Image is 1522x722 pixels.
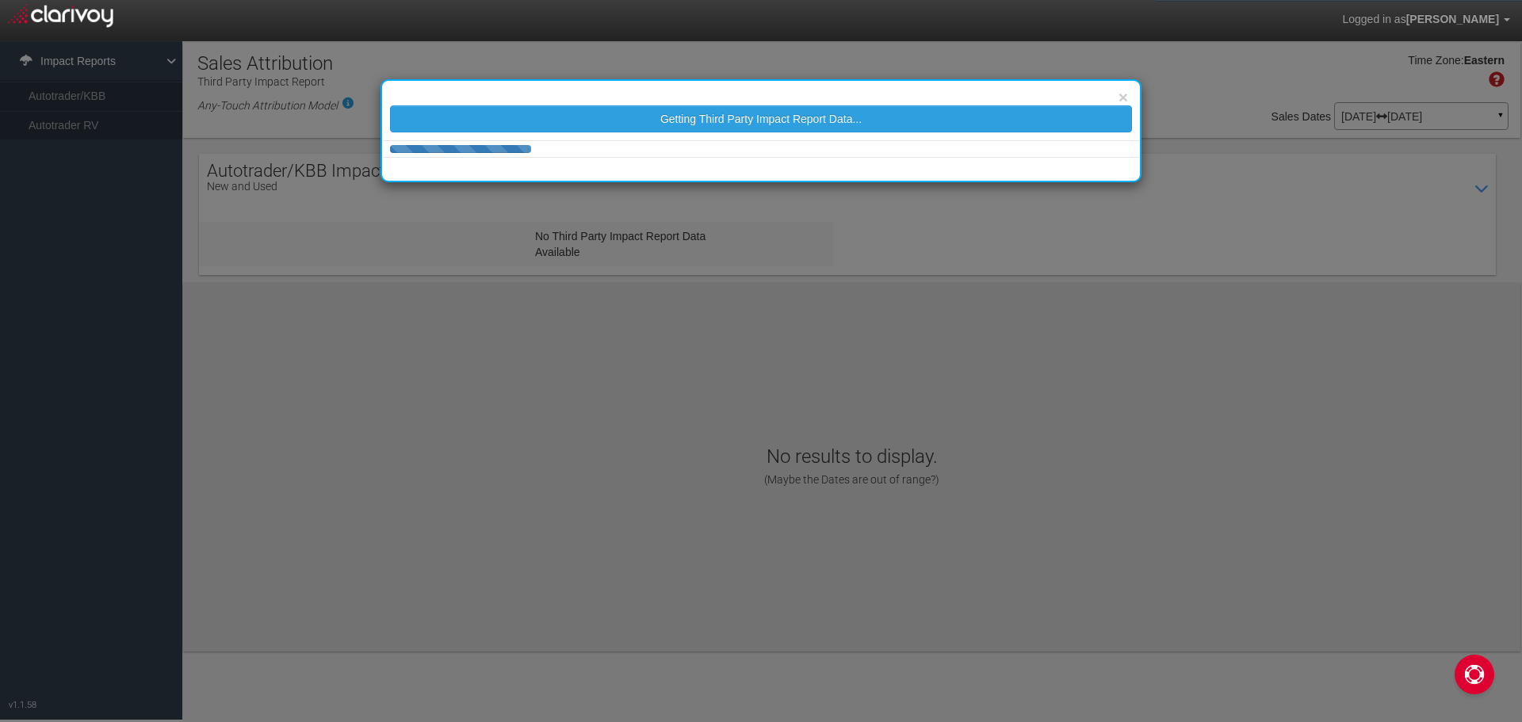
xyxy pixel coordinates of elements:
a: Logged in as[PERSON_NAME] [1330,1,1522,39]
button: Getting Third Party Impact Report Data... [390,105,1132,132]
button: × [1119,89,1128,105]
span: [PERSON_NAME] [1406,13,1499,25]
span: Getting Third Party Impact Report Data... [660,113,862,125]
span: Logged in as [1342,13,1405,25]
